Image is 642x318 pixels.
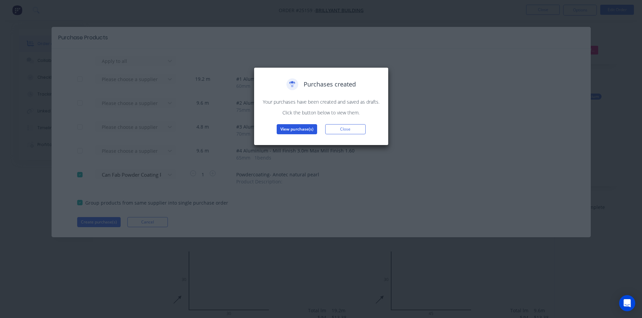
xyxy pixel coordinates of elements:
[304,80,356,89] span: Purchases created
[619,295,635,311] div: Open Intercom Messenger
[261,98,381,105] p: Your purchases have been created and saved as drafts.
[325,124,366,134] button: Close
[261,109,381,116] p: Click the button below to view them.
[277,124,317,134] button: View purchase(s)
